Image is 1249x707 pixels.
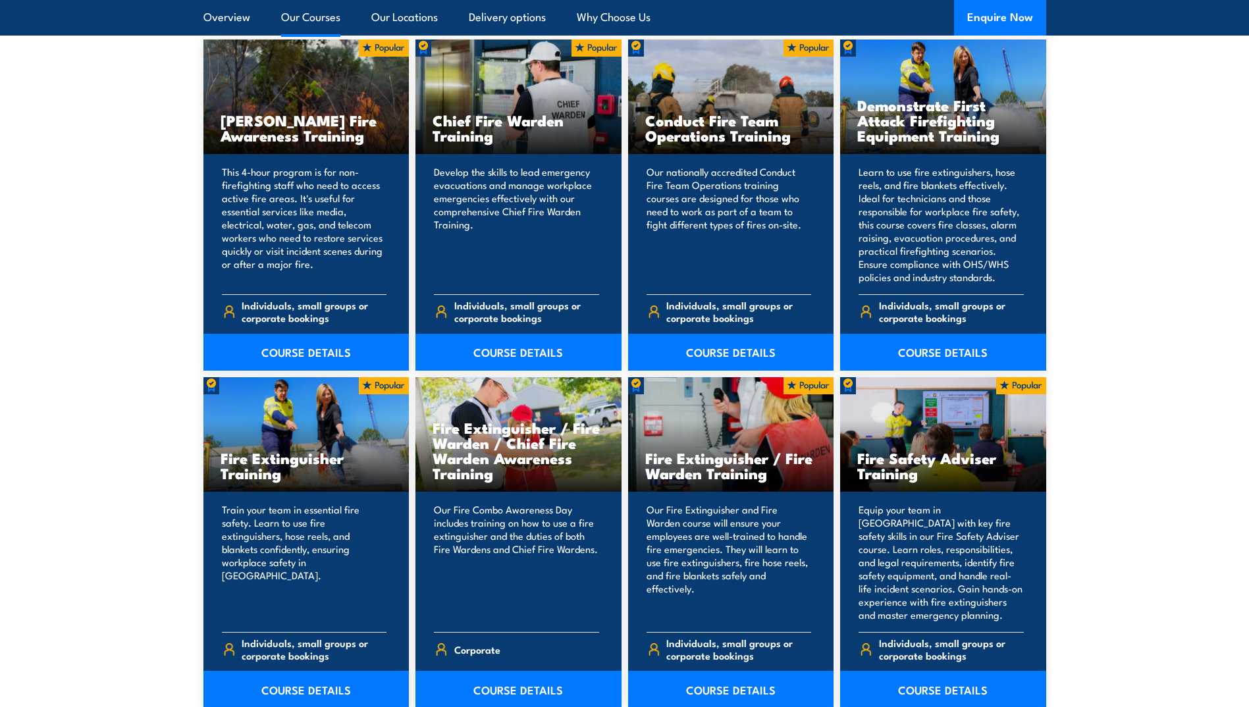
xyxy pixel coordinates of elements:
[857,97,1029,143] h3: Demonstrate First Attack Firefighting Equipment Training
[857,450,1029,481] h3: Fire Safety Adviser Training
[859,165,1024,284] p: Learn to use fire extinguishers, hose reels, and fire blankets effectively. Ideal for technicians...
[434,165,599,284] p: Develop the skills to lead emergency evacuations and manage workplace emergencies effectively wit...
[433,113,604,143] h3: Chief Fire Warden Training
[221,450,392,481] h3: Fire Extinguisher Training
[666,299,811,324] span: Individuals, small groups or corporate bookings
[242,637,386,662] span: Individuals, small groups or corporate bookings
[222,165,387,284] p: This 4-hour program is for non-firefighting staff who need to access active fire areas. It's usef...
[879,299,1024,324] span: Individuals, small groups or corporate bookings
[647,503,812,621] p: Our Fire Extinguisher and Fire Warden course will ensure your employees are well-trained to handl...
[242,299,386,324] span: Individuals, small groups or corporate bookings
[454,639,500,660] span: Corporate
[433,420,604,481] h3: Fire Extinguisher / Fire Warden / Chief Fire Warden Awareness Training
[221,113,392,143] h3: [PERSON_NAME] Fire Awareness Training
[859,503,1024,621] p: Equip your team in [GEOGRAPHIC_DATA] with key fire safety skills in our Fire Safety Adviser cours...
[645,113,817,143] h3: Conduct Fire Team Operations Training
[879,637,1024,662] span: Individuals, small groups or corporate bookings
[203,334,410,371] a: COURSE DETAILS
[454,299,599,324] span: Individuals, small groups or corporate bookings
[666,637,811,662] span: Individuals, small groups or corporate bookings
[840,334,1046,371] a: COURSE DETAILS
[222,503,387,621] p: Train your team in essential fire safety. Learn to use fire extinguishers, hose reels, and blanke...
[415,334,622,371] a: COURSE DETAILS
[434,503,599,621] p: Our Fire Combo Awareness Day includes training on how to use a fire extinguisher and the duties o...
[647,165,812,284] p: Our nationally accredited Conduct Fire Team Operations training courses are designed for those wh...
[628,334,834,371] a: COURSE DETAILS
[645,450,817,481] h3: Fire Extinguisher / Fire Warden Training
